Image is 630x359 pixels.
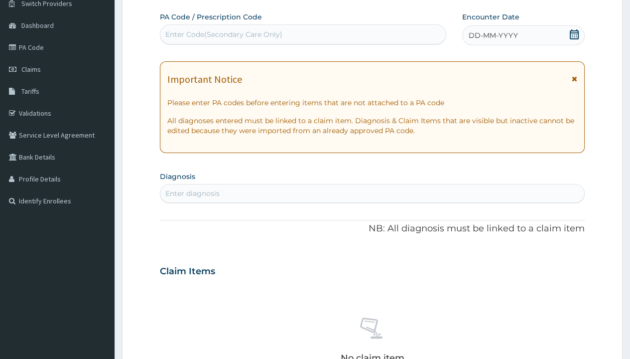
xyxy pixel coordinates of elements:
[167,98,577,108] p: Please enter PA codes before entering items that are not attached to a PA code
[160,266,215,277] h3: Claim Items
[21,65,41,74] span: Claims
[160,172,195,181] label: Diagnosis
[165,188,220,198] div: Enter diagnosis
[21,21,54,30] span: Dashboard
[165,29,282,39] div: Enter Code(Secondary Care Only)
[167,116,577,136] p: All diagnoses entered must be linked to a claim item. Diagnosis & Claim Items that are visible bu...
[462,12,519,22] label: Encounter Date
[160,222,585,235] p: NB: All diagnosis must be linked to a claim item
[469,30,518,40] span: DD-MM-YYYY
[167,74,242,85] h1: Important Notice
[160,12,262,22] label: PA Code / Prescription Code
[21,87,39,96] span: Tariffs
